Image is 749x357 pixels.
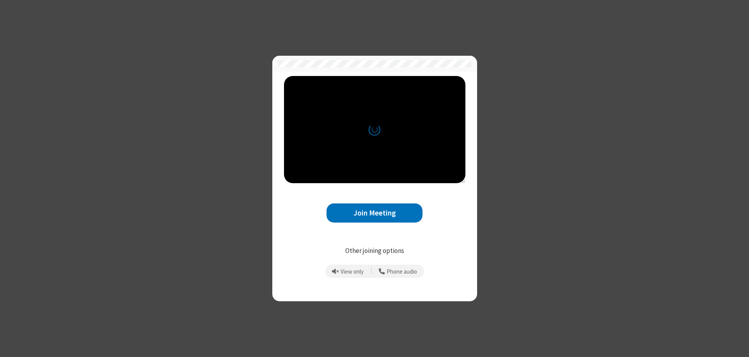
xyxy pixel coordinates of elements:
p: Other joining options [284,246,465,256]
button: Prevent echo when there is already an active mic and speaker in the room. [329,265,367,278]
button: Use your phone for mic and speaker while you view the meeting on this device. [376,265,420,278]
span: View only [341,269,364,275]
button: Join Meeting [327,203,422,223]
span: | [371,266,372,277]
span: Phone audio [387,269,417,275]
